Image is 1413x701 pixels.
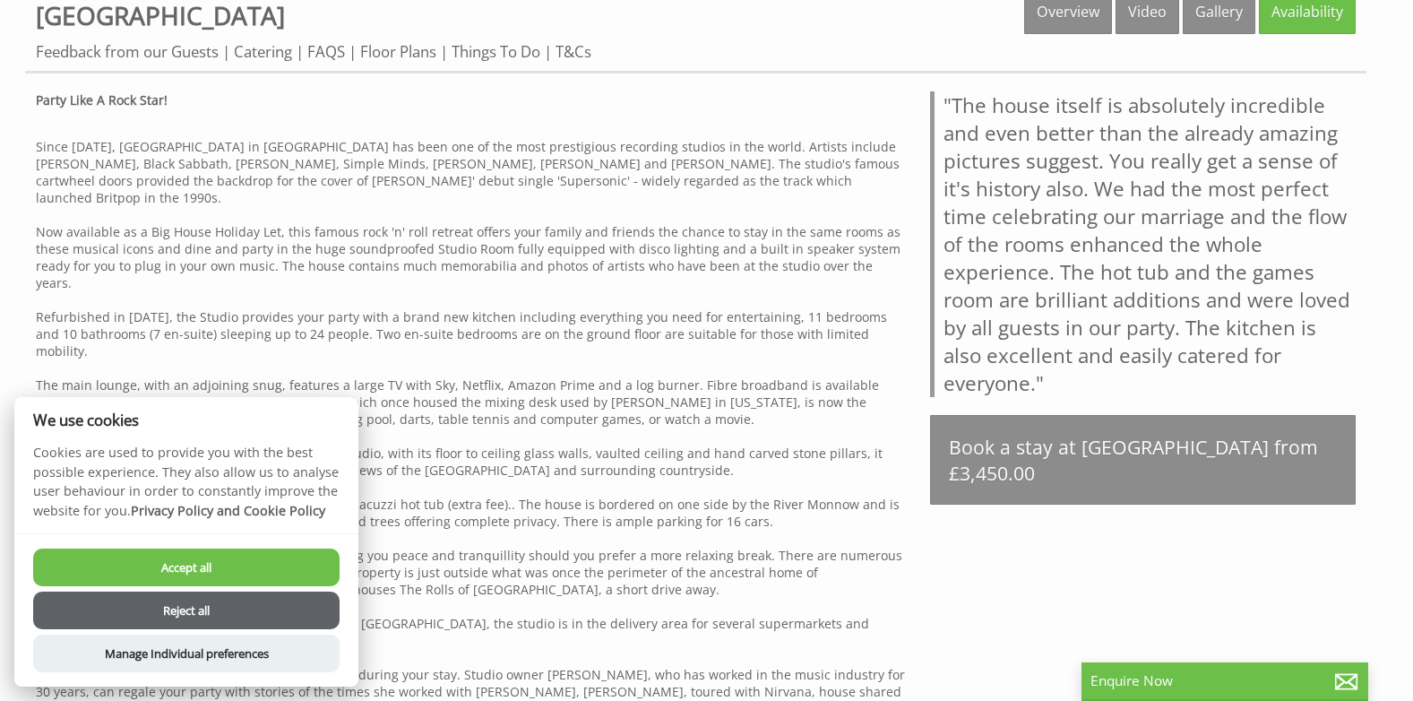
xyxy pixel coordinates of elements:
[930,415,1356,505] a: Book a stay at [GEOGRAPHIC_DATA] from £3,450.00
[33,592,340,629] button: Reject all
[452,41,540,62] a: Things To Do
[14,443,358,533] p: Cookies are used to provide you with the best possible experience. They also allow us to analyse ...
[36,41,219,62] a: Feedback from our Guests
[131,502,325,519] a: Privacy Policy and Cookie Policy
[360,41,436,62] a: Floor Plans
[307,41,345,62] a: FAQS
[930,91,1356,397] blockquote: "The house itself is absolutely incredible and even better than the already amazing pictures sugg...
[33,635,340,672] button: Manage Individual preferences
[234,41,292,62] a: Catering
[556,41,591,62] a: T&Cs
[36,91,168,108] strong: Party Like A Rock Star!
[14,411,358,428] h2: We use cookies
[1090,671,1359,690] p: Enquire Now
[33,549,340,586] button: Accept all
